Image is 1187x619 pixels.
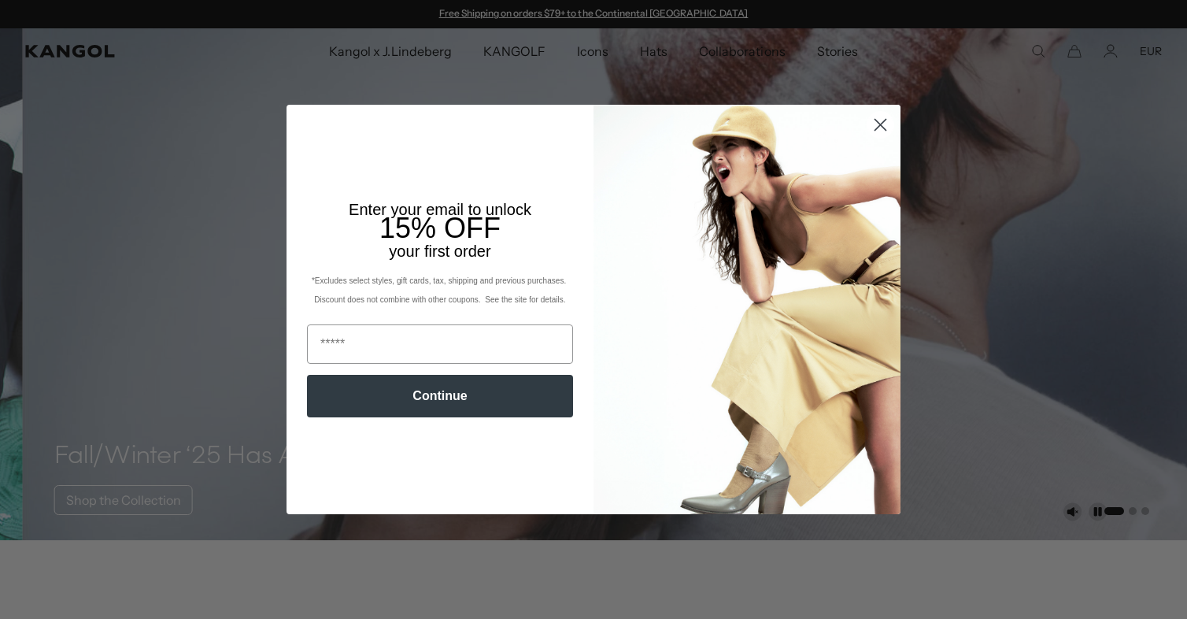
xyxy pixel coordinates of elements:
[379,212,501,244] span: 15% OFF
[349,201,531,218] span: Enter your email to unlock
[307,324,573,364] input: Email
[307,375,573,417] button: Continue
[867,111,894,139] button: Close dialog
[312,276,568,304] span: *Excludes select styles, gift cards, tax, shipping and previous purchases. Discount does not comb...
[593,105,900,514] img: 93be19ad-e773-4382-80b9-c9d740c9197f.jpeg
[389,243,490,260] span: your first order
